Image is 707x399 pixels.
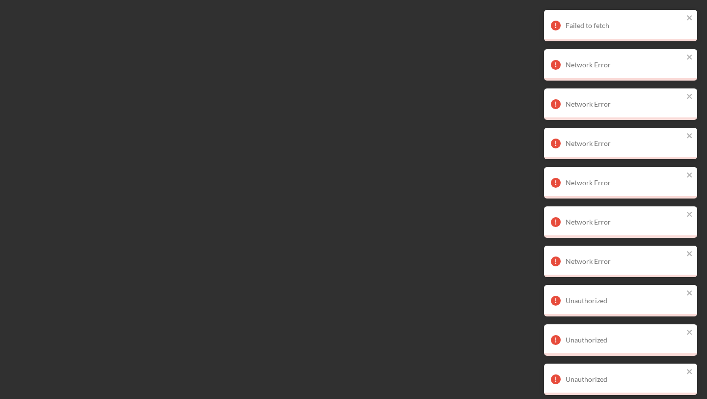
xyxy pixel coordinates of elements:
[566,61,683,69] div: Network Error
[566,100,683,108] div: Network Error
[566,375,683,383] div: Unauthorized
[686,92,693,102] button: close
[566,218,683,226] div: Network Error
[566,257,683,265] div: Network Error
[686,250,693,259] button: close
[566,336,683,344] div: Unauthorized
[686,132,693,141] button: close
[686,171,693,180] button: close
[686,210,693,220] button: close
[566,297,683,305] div: Unauthorized
[686,368,693,377] button: close
[686,14,693,23] button: close
[566,140,683,147] div: Network Error
[686,53,693,62] button: close
[566,179,683,187] div: Network Error
[566,22,683,29] div: Failed to fetch
[686,289,693,298] button: close
[686,328,693,338] button: close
